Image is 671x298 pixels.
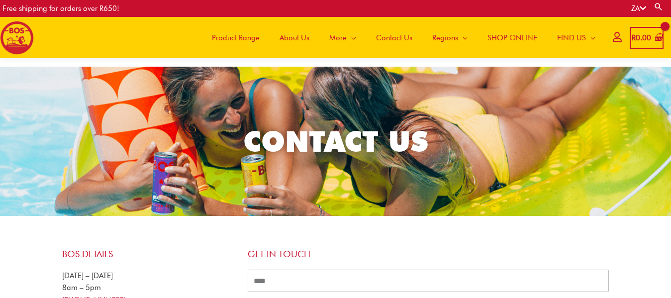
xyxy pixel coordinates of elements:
bdi: 0.00 [632,33,651,42]
span: R [632,33,636,42]
span: Regions [432,23,458,53]
a: Contact Us [366,17,422,58]
a: About Us [270,17,319,58]
a: View Shopping Cart, empty [630,27,664,49]
span: Contact Us [376,23,412,53]
h4: Get in touch [248,249,609,260]
span: About Us [280,23,309,53]
a: Regions [422,17,478,58]
a: SHOP ONLINE [478,17,547,58]
h4: BOS Details [62,249,238,260]
a: Search button [654,2,664,11]
nav: Site Navigation [194,17,605,58]
span: [DATE] – [DATE] [62,271,113,280]
span: More [329,23,347,53]
a: ZA [631,4,646,13]
a: Product Range [202,17,270,58]
span: 8am – 5pm [62,283,101,292]
a: More [319,17,366,58]
span: FIND US [557,23,586,53]
h2: CONTACT US [58,123,613,160]
span: SHOP ONLINE [487,23,537,53]
span: Product Range [212,23,260,53]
